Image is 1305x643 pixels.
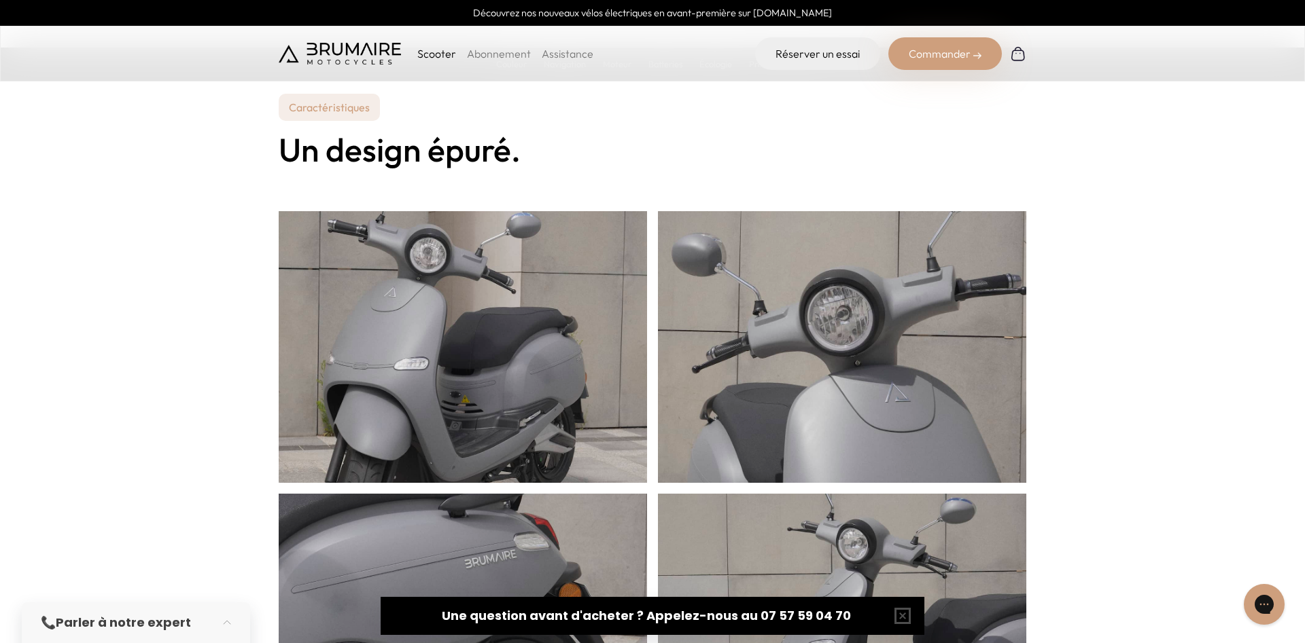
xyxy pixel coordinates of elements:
[279,132,1026,168] h2: Un design épuré.
[467,47,531,60] a: Abonnement
[973,52,981,60] img: right-arrow-2.png
[542,47,593,60] a: Assistance
[417,45,456,62] p: Scooter
[279,147,647,554] img: gris-1.jpeg
[888,37,1002,70] div: Commander
[279,94,380,121] p: Caractéristiques
[1010,45,1026,62] img: Panier
[755,37,880,70] a: Réserver un essai
[658,147,1026,554] img: gris-3.jpeg
[279,43,401,65] img: Brumaire Motocycles
[1237,579,1291,629] iframe: Gorgias live chat messenger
